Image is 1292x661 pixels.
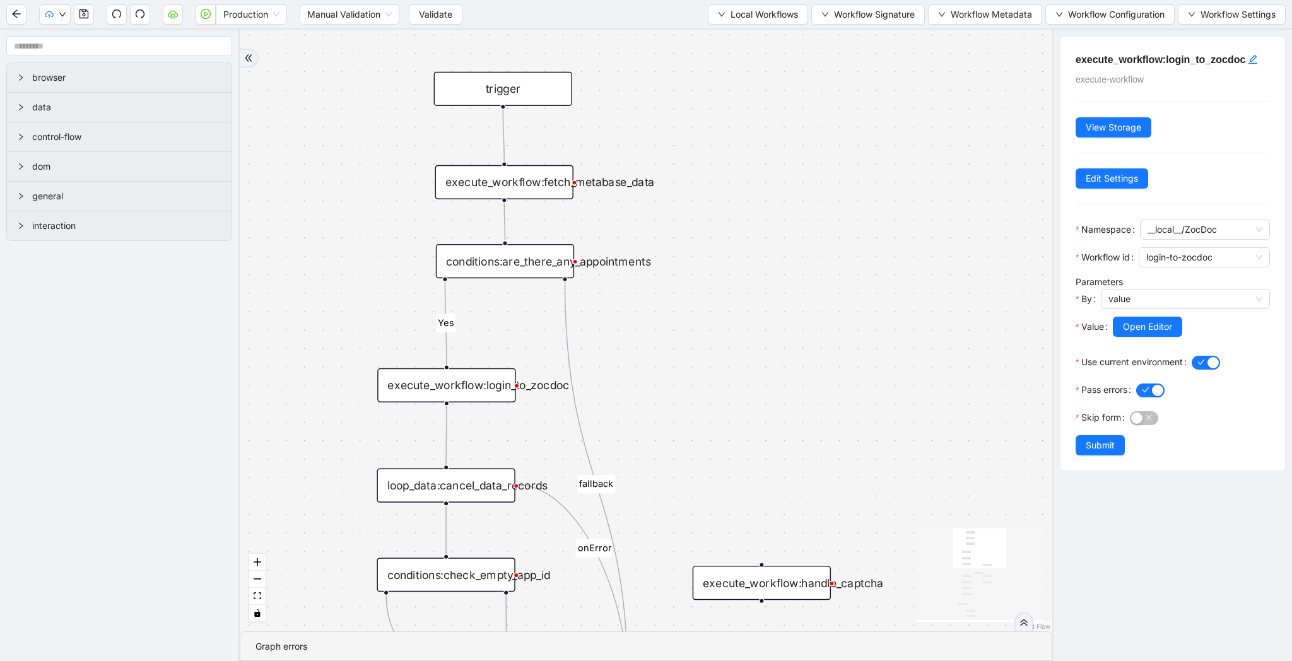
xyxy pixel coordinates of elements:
span: value [1108,290,1262,308]
g: Edge from conditions:are_there_any_appointments to execute_workflow:login_to_zocdoc [436,281,455,365]
div: dom [7,152,232,181]
div: loop_data:cancel_data_records [377,469,515,503]
span: down [59,11,66,18]
span: redo [135,9,145,19]
div: interaction [7,211,232,240]
span: down [938,11,946,18]
span: Workflow Signature [834,8,915,21]
button: arrow-left [6,4,26,25]
span: dom [32,160,221,173]
span: Validate [419,8,452,21]
h5: execute_workflow:login_to_zocdoc [1076,52,1270,67]
span: login-to-zocdoc [1146,248,1262,267]
span: Value [1081,320,1104,334]
span: undo [112,9,122,19]
span: Workflow Configuration [1068,8,1165,21]
div: Graph errors [255,640,1037,653]
span: down [1188,11,1195,18]
span: Workflow Settings [1201,8,1276,21]
button: downWorkflow Settings [1178,4,1286,25]
span: general [32,189,221,203]
div: execute_workflow:fetch_metabase_data [435,165,573,199]
span: double-right [1019,618,1028,627]
span: Pass errors [1081,383,1127,397]
button: downWorkflow Signature [811,4,925,25]
button: Submit [1076,435,1125,455]
span: data [32,100,221,114]
button: zoom out [249,571,266,588]
div: conditions:check_empty_app_id [377,558,515,592]
span: arrow-left [11,9,21,19]
span: By [1081,292,1092,306]
div: conditions:are_there_any_appointments [436,244,574,278]
span: browser [32,71,221,85]
span: right [17,133,25,141]
button: downWorkflow Configuration [1045,4,1175,25]
span: View Storage [1086,120,1141,134]
span: Edit Settings [1086,172,1138,185]
span: Use current environment [1081,355,1183,369]
button: cloud-server [163,4,183,25]
span: interaction [32,219,221,233]
div: data [7,93,232,122]
span: Open Editor [1123,320,1172,334]
button: redo [130,4,150,25]
div: execute_workflow:login_to_zocdoc [377,368,515,402]
span: Manual Validation [307,5,392,24]
span: down [1055,11,1063,18]
span: Submit [1086,438,1115,452]
button: cloud-uploaddown [39,4,71,25]
span: Workflow id [1081,250,1130,264]
span: plus-circle [750,614,773,637]
span: __local__/ZocDoc [1148,220,1262,239]
g: Edge from execute_workflow:login_to_zocdoc to loop_data:cancel_data_records [446,406,447,465]
button: downWorkflow Metadata [928,4,1042,25]
button: Open Editor [1113,317,1182,337]
button: View Storage [1076,117,1151,137]
span: cloud-server [168,9,178,19]
span: right [17,163,25,170]
span: down [718,11,725,18]
span: cloud-upload [45,10,54,19]
span: double-right [244,54,253,62]
span: Workflow Metadata [951,8,1032,21]
span: save [79,9,89,19]
span: execute-workflow [1076,74,1144,85]
div: trigger [434,72,572,106]
div: browser [7,63,232,92]
span: right [17,103,25,111]
button: downLocal Workflows [708,4,808,25]
span: right [17,192,25,200]
button: save [74,4,94,25]
g: Edge from execute_workflow:fetch_metabase_data to conditions:are_there_any_appointments [504,202,505,240]
span: right [17,74,25,81]
a: React Flow attribution [1018,623,1050,630]
span: down [821,11,829,18]
button: fit view [249,588,266,605]
span: play-circle [201,9,211,19]
div: control-flow [7,122,232,151]
span: edit [1248,54,1258,64]
span: Local Workflows [731,8,798,21]
button: zoom in [249,554,266,571]
span: right [17,222,25,230]
span: Skip form [1081,411,1121,424]
button: play-circle [196,4,216,25]
span: Production [223,5,279,24]
div: execute_workflow:handle_captcha [693,566,831,600]
div: general [7,182,232,211]
button: Validate [409,4,462,25]
label: Parameters [1076,276,1123,287]
button: undo [107,4,127,25]
button: Edit Settings [1076,168,1148,189]
span: control-flow [32,130,221,144]
button: toggle interactivity [249,605,266,622]
div: click to edit id [1248,52,1258,67]
div: execute_workflow:handle_captchaplus-circle [693,566,831,600]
